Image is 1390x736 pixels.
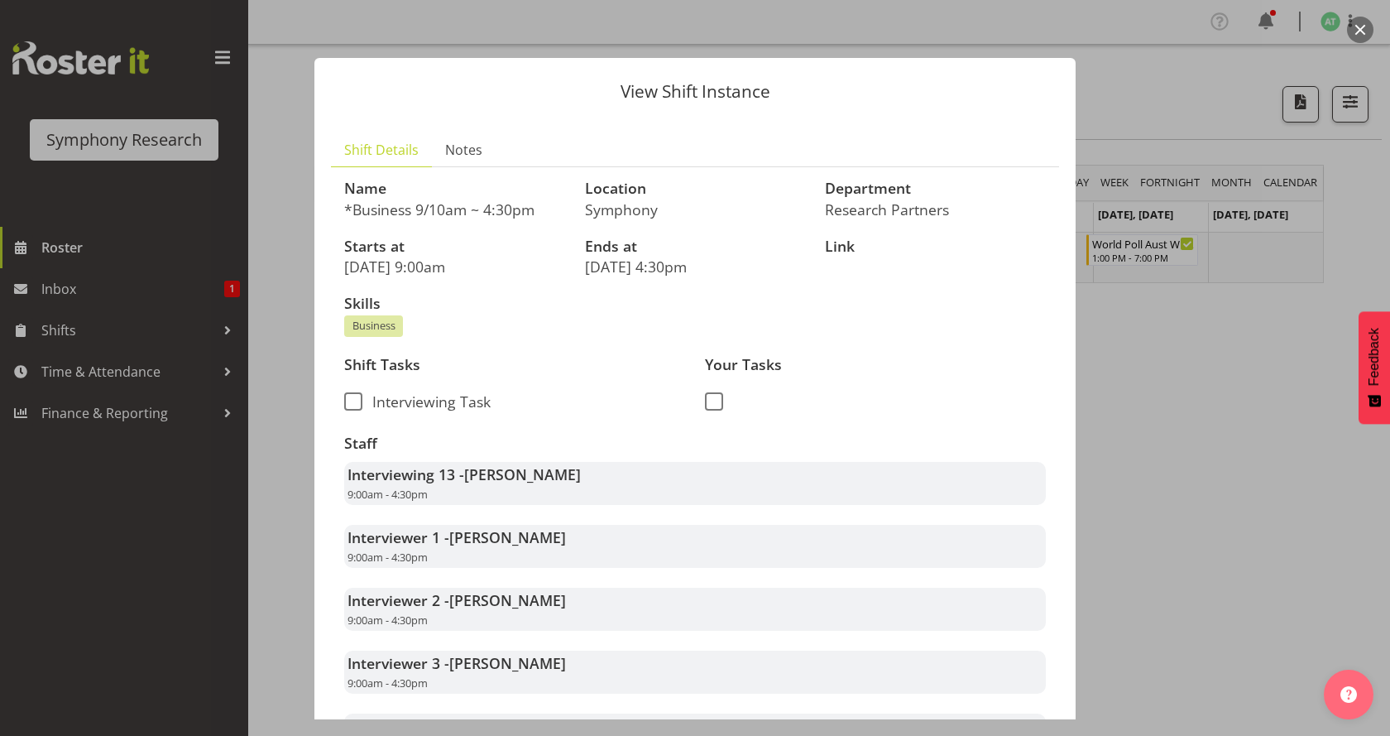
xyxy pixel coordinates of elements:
h3: Skills [344,296,1046,312]
h3: Your Tasks [705,357,1046,373]
span: [PERSON_NAME] [464,464,581,484]
p: *Business 9/10am ~ 4:30pm [344,200,565,219]
span: Interviewing Task [362,392,491,411]
h3: Link [825,238,1046,255]
span: 9:00am - 4:30pm [347,487,428,502]
span: Business [352,318,395,334]
h3: Name [344,180,565,197]
h3: Ends at [585,238,806,255]
span: [PERSON_NAME] [449,590,566,610]
strong: Interviewer 1 - [347,527,566,547]
span: [PERSON_NAME] [449,653,566,673]
p: Research Partners [825,200,1046,219]
h3: Shift Tasks [344,357,685,373]
p: View Shift Instance [331,83,1059,100]
h3: Department [825,180,1046,197]
img: help-xxl-2.png [1340,686,1357,703]
span: [PERSON_NAME] [456,716,573,736]
p: [DATE] 4:30pm [585,257,806,276]
span: 9:00am - 4:30pm [347,613,428,628]
span: Feedback [1367,328,1382,386]
strong: Interviewer 3 - [347,653,566,673]
h3: Staff [344,435,1046,452]
span: Shift Details [344,140,419,160]
span: 9:00am - 4:30pm [347,550,428,565]
span: Notes [445,140,482,160]
button: Feedback - Show survey [1359,311,1390,424]
h3: Starts at [344,238,565,255]
span: 9:00am - 4:30pm [347,676,428,690]
strong: Interviewing 13 - [347,464,581,484]
strong: Interviewing 4 - [347,716,573,736]
h3: Location [585,180,806,197]
span: [PERSON_NAME] [449,527,566,547]
p: Symphony [585,200,806,219]
p: [DATE] 9:00am [344,257,565,276]
strong: Interviewer 2 - [347,590,566,610]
